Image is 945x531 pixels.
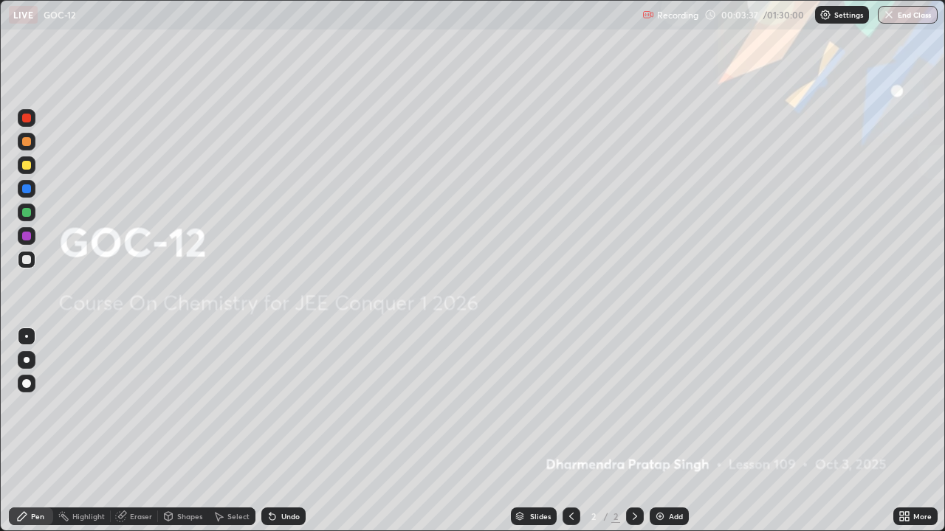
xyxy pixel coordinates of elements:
div: Undo [281,513,300,520]
div: Select [227,513,250,520]
p: Recording [657,10,698,21]
p: Settings [834,11,863,18]
div: Eraser [130,513,152,520]
div: 2 [611,510,620,523]
div: Pen [31,513,44,520]
img: class-settings-icons [819,9,831,21]
button: End Class [878,6,938,24]
div: / [604,512,608,521]
img: end-class-cross [883,9,895,21]
div: Add [669,513,683,520]
img: add-slide-button [654,510,666,522]
div: Slides [530,513,551,520]
img: recording.375f2c34.svg [642,9,654,21]
p: GOC-12 [44,9,75,21]
div: Shapes [177,513,202,520]
div: Highlight [72,513,105,520]
p: LIVE [13,9,33,21]
div: More [913,513,932,520]
div: 2 [586,512,601,521]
